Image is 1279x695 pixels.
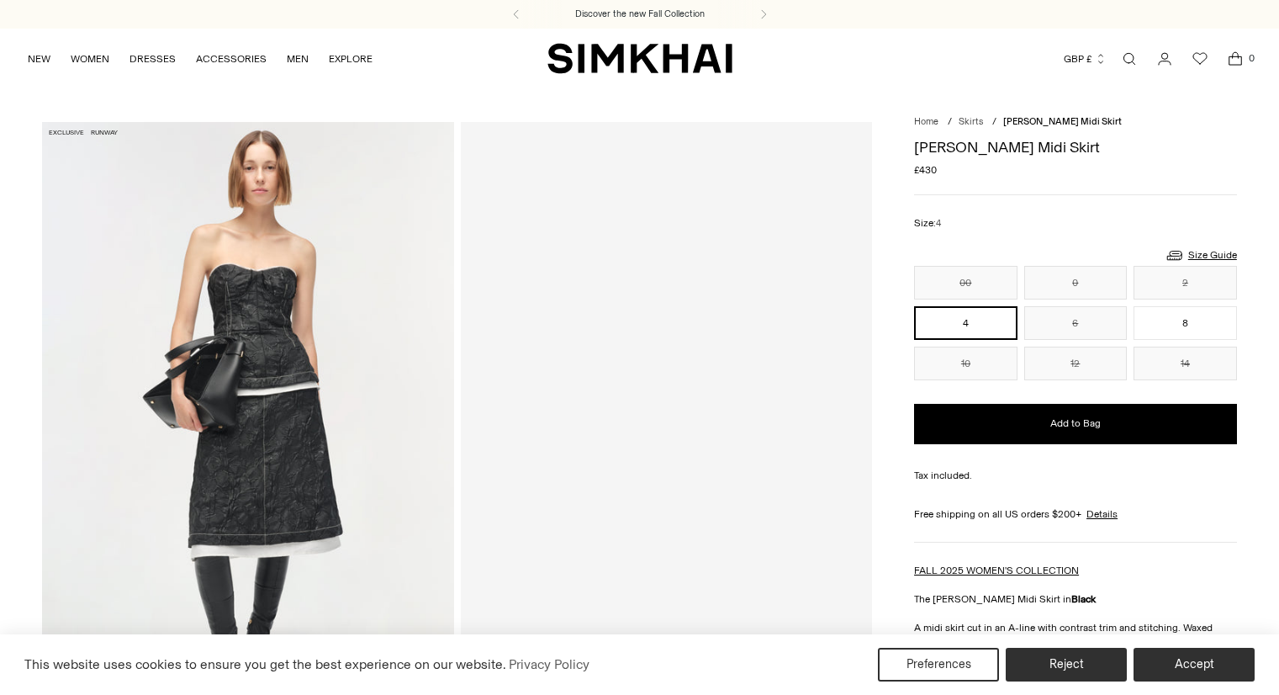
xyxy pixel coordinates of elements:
[959,116,983,127] a: Skirts
[129,40,176,77] a: DRESSES
[1134,306,1237,340] button: 8
[1071,593,1096,605] strong: Black
[914,507,1237,522] div: Free shipping on all US orders $200+
[1148,42,1181,76] a: Go to the account page
[1086,507,1118,522] a: Details
[329,40,373,77] a: EXPLORE
[1183,42,1217,76] a: Wishlist
[547,42,732,75] a: SIMKHAI
[914,306,1017,340] button: 4
[196,40,267,77] a: ACCESSORIES
[914,115,1237,130] nav: breadcrumbs
[287,40,309,77] a: MEN
[936,218,941,229] span: 4
[914,215,941,231] label: Size:
[914,116,938,127] a: Home
[506,652,592,677] a: Privacy Policy (opens in a new tab)
[914,162,937,178] span: £430
[914,266,1017,300] button: 00
[575,8,705,21] a: Discover the new Fall Collection
[1134,347,1237,380] button: 14
[914,140,1237,155] h1: [PERSON_NAME] Midi Skirt
[28,40,50,77] a: NEW
[914,565,1079,576] a: FALL 2025 WOMEN'S COLLECTION
[1064,40,1107,77] button: GBP £
[1003,116,1122,127] span: [PERSON_NAME] Midi Skirt
[914,404,1237,444] button: Add to Bag
[914,468,1237,483] div: Tax included.
[914,592,1237,607] p: The [PERSON_NAME] Midi Skirt in
[1218,42,1252,76] a: Open cart modal
[992,115,996,130] div: /
[1134,648,1255,682] button: Accept
[948,115,952,130] div: /
[1006,648,1127,682] button: Reject
[914,347,1017,380] button: 10
[1244,50,1259,66] span: 0
[914,620,1237,650] p: A midi skirt cut in an A-line with contrast trim and stitching. Waxed jacquard offers structure t...
[1134,266,1237,300] button: 2
[878,648,999,682] button: Preferences
[24,656,506,672] span: This website uses cookies to ensure you get the best experience on our website.
[1024,347,1128,380] button: 12
[1165,245,1237,266] a: Size Guide
[1113,42,1146,76] a: Open search modal
[1024,266,1128,300] button: 0
[1050,416,1101,431] span: Add to Bag
[1024,306,1128,340] button: 6
[71,40,109,77] a: WOMEN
